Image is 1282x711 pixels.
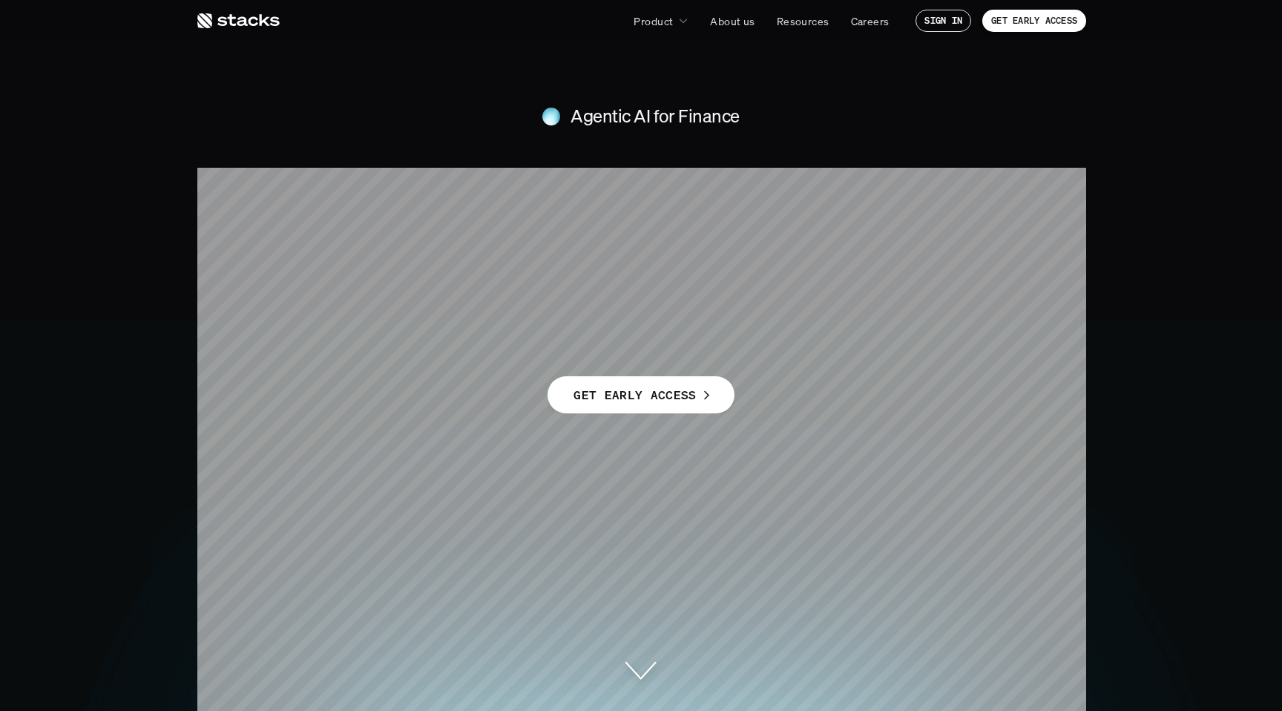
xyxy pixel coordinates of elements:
span: e [432,151,464,223]
span: t [786,223,806,295]
span: F [477,151,516,223]
span: f [757,151,778,223]
span: a [429,223,462,295]
p: Product [634,13,673,29]
span: r [684,151,709,223]
span: i [806,223,823,295]
span: t [874,223,895,295]
span: h [394,151,432,223]
p: Careers [851,13,890,29]
span: y [895,223,929,295]
p: About us [710,13,755,29]
span: ’ [524,223,536,295]
span: e [396,223,429,295]
span: i [858,223,874,295]
span: u [869,151,907,223]
h4: Agentic AI for Finance [571,104,739,129]
span: n [576,151,614,223]
a: Resources [768,7,838,34]
span: v [823,223,857,295]
span: m [462,223,523,295]
span: i [635,151,651,223]
a: About us [701,7,763,34]
span: r [907,151,931,223]
span: T [351,151,394,223]
p: Resources [777,13,829,29]
span: r [619,223,643,295]
a: Careers [842,7,898,34]
span: s [536,223,566,295]
span: o [833,151,869,223]
span: T [353,223,396,295]
span: u [715,223,753,295]
span: t [614,151,635,223]
span: e [651,151,684,223]
h4: Agents purpose-built for accounting and enterprise complexity. [374,321,908,347]
span: o [721,151,757,223]
span: P [578,223,618,295]
span: r [516,151,540,223]
p: GET EARLY ACCESS [991,16,1077,26]
a: GET EARLY ACCESS [982,10,1086,32]
span: Y [791,151,833,223]
p: GET EARLY ACCESS [573,384,696,406]
p: SIGN IN [924,16,962,26]
span: o [643,223,679,295]
a: SIGN IN [916,10,971,32]
a: GET EARLY ACCESS [548,376,734,413]
span: d [679,223,715,295]
span: c [754,223,786,295]
span: o [540,151,576,223]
